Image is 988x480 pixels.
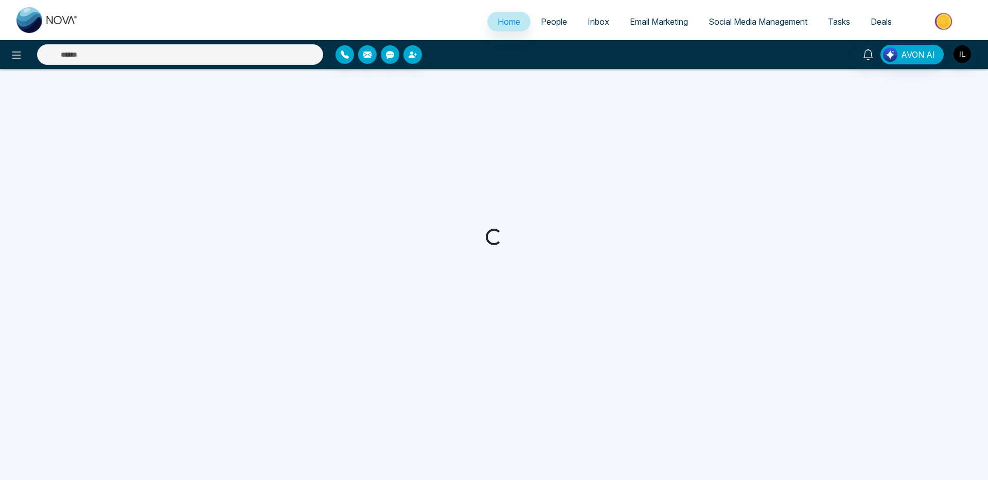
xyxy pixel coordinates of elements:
span: People [541,16,567,27]
img: Market-place.gif [907,10,982,33]
span: AVON AI [901,48,935,61]
span: Inbox [588,16,609,27]
a: Inbox [577,12,620,31]
img: User Avatar [954,45,971,63]
span: Tasks [828,16,850,27]
span: Home [498,16,520,27]
a: Social Media Management [698,12,818,31]
a: Email Marketing [620,12,698,31]
img: Lead Flow [883,47,897,62]
a: Home [487,12,531,31]
a: Tasks [818,12,860,31]
img: Nova CRM Logo [16,7,78,33]
span: Email Marketing [630,16,688,27]
a: Deals [860,12,902,31]
button: AVON AI [880,45,944,64]
span: Social Media Management [709,16,807,27]
span: Deals [871,16,892,27]
a: People [531,12,577,31]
